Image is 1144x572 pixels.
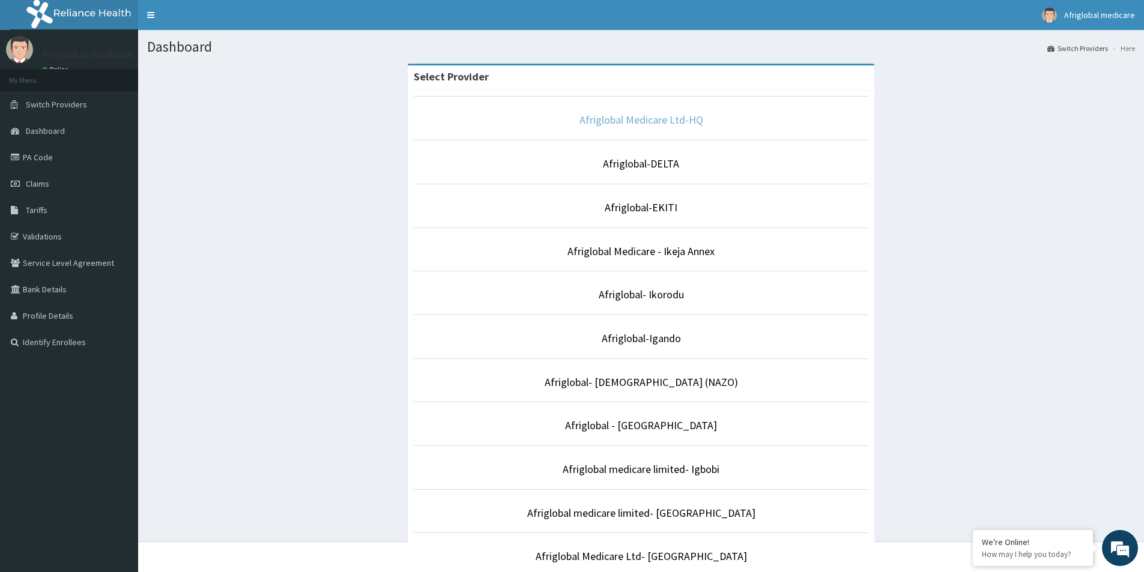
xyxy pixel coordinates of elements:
a: Afriglobal - [GEOGRAPHIC_DATA] [565,418,717,432]
span: Claims [26,178,49,189]
div: We're Online! [982,537,1084,547]
a: Afriglobal medicare limited- Igbobi [563,462,719,476]
a: Afriglobal Medicare Ltd- [GEOGRAPHIC_DATA] [536,549,747,563]
strong: Select Provider [414,70,489,83]
a: Afriglobal-DELTA [603,157,679,170]
span: Afriglobal medicare [1064,10,1135,20]
p: Afriglobal medicare [42,49,133,59]
a: Afriglobal- Ikorodu [599,288,684,301]
a: Switch Providers [1047,43,1108,53]
a: Afriglobal Medicare - Ikeja Annex [567,244,715,258]
a: Afriglobal-Igando [602,331,681,345]
a: Afriglobal-EKITI [605,200,677,214]
a: Online [42,65,71,74]
a: Afriglobal medicare limited- [GEOGRAPHIC_DATA] [527,506,755,520]
p: How may I help you today? [982,549,1084,559]
li: Here [1109,43,1135,53]
span: Tariffs [26,205,47,215]
img: User Image [6,36,33,63]
a: Afriglobal Medicare Ltd-HQ [580,113,703,127]
span: Switch Providers [26,99,87,110]
img: User Image [1042,8,1057,23]
h1: Dashboard [147,39,1135,55]
span: Dashboard [26,125,65,136]
a: Afriglobal- [DEMOGRAPHIC_DATA] (NAZO) [545,375,738,389]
